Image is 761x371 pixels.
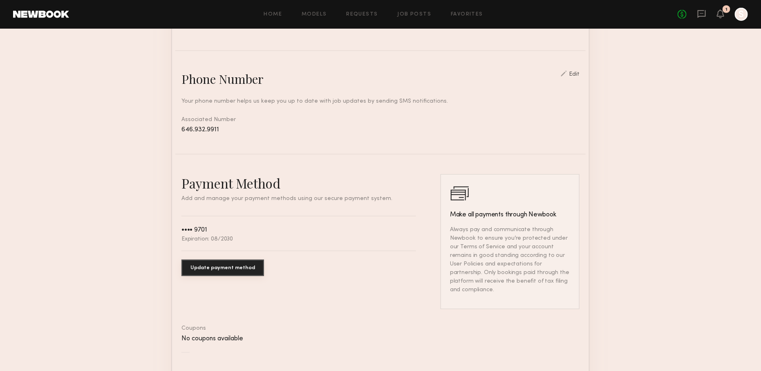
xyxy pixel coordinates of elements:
div: Edit [569,72,580,77]
p: Always pay and communicate through Newbook to ensure you’re protected under our Terms of Service ... [450,225,570,294]
h3: Make all payments through Newbook [450,210,570,220]
h2: Payment Method [181,174,416,192]
div: Expiration: 08/2030 [181,236,233,242]
a: Favorites [451,12,483,17]
a: S [735,8,748,21]
div: Phone Number [181,71,264,87]
div: No coupons available [181,335,580,342]
div: Associated Number [181,115,580,134]
a: Job Posts [398,12,432,17]
a: Requests [347,12,378,17]
div: •••• 9701 [181,227,207,234]
span: 646.932.9911 [181,126,219,133]
a: Models [302,12,327,17]
div: Your phone number helps us keep you up to date with job updates by sending SMS notifications. [181,97,580,106]
div: Coupons [181,326,580,331]
a: Home [264,12,282,17]
button: Update payment method [181,260,264,276]
div: 1 [725,7,727,12]
p: Add and manage your payment methods using our secure payment system. [181,196,416,202]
